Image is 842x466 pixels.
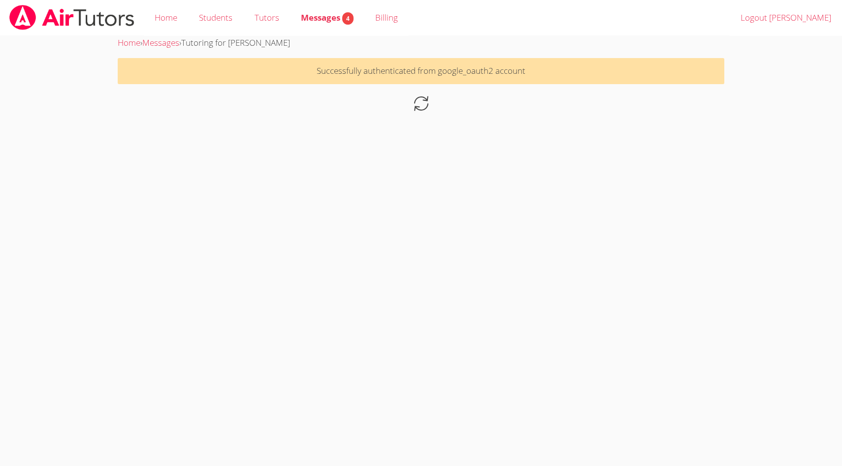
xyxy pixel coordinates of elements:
span: 4 [342,12,354,25]
a: Home [118,37,140,48]
a: Messages [142,37,179,48]
img: airtutors_banner-c4298cdbf04f3fff15de1276eac7730deb9818008684d7c2e4769d2f7ddbe033.png [8,5,135,30]
span: Messages [301,12,354,23]
div: › › [118,36,724,50]
p: Successfully authenticated from google_oauth2 account [118,58,724,84]
span: Tutoring for [PERSON_NAME] [181,37,290,48]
